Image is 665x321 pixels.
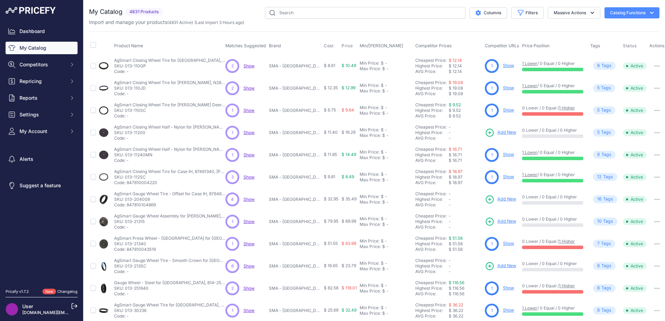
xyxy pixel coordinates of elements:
p: SMA - [GEOGRAPHIC_DATA], [GEOGRAPHIC_DATA] [269,63,321,69]
span: 5 [597,107,600,114]
span: Tags [590,43,600,48]
div: Min Price: [360,105,379,110]
span: 2 [231,63,234,69]
a: Cheapest Price: [415,102,447,107]
span: - [449,135,451,141]
div: $ 12.14 [449,69,482,74]
span: 1 [491,63,493,69]
a: Show [243,85,255,91]
span: Show [243,219,255,224]
span: $ 14.49 [342,152,356,157]
span: $ 79.95 [324,219,338,224]
div: Max Price: [360,199,381,205]
a: Show [503,285,514,290]
a: 1 Higher [559,105,575,110]
span: Show [243,130,255,135]
span: Tag [593,62,616,70]
input: Search [265,7,465,19]
span: - [449,202,451,207]
a: 1 Lower [522,61,537,66]
span: 5 [597,129,600,136]
span: Add New [497,263,516,269]
a: Show [503,174,514,179]
span: Show [243,152,255,157]
div: - [384,194,387,199]
p: SMA - [GEOGRAPHIC_DATA], [GEOGRAPHIC_DATA] [269,152,321,158]
a: $ 9.52 [449,102,461,107]
span: $ 9.81 [324,174,335,179]
div: Min Price: [360,194,379,199]
span: s [611,196,613,203]
a: 1 Higher [559,283,575,288]
div: $ [381,238,384,244]
div: Highest Price: [415,130,449,135]
span: Price Position [522,43,550,48]
span: 1 [232,107,233,114]
div: $ [382,66,385,72]
button: Status [623,43,638,49]
span: Tag [593,84,615,92]
span: Competitors [19,61,65,68]
div: - [384,172,387,177]
p: Code: 847810004220 [114,180,225,186]
div: - [385,88,388,94]
a: User [22,303,33,309]
nav: Sidebar [6,25,78,280]
a: $ 19.08 [449,80,463,85]
span: 3 [231,174,234,180]
span: Min/[PERSON_NAME] [360,43,403,48]
a: Cheapest Price: [415,213,447,219]
div: - [384,83,387,88]
p: SKU: 013-110JD [114,85,225,91]
a: Show [503,307,514,313]
span: 1 [232,152,233,158]
button: Price [342,43,354,49]
span: s [609,151,611,158]
button: Cost [324,43,335,49]
span: Show [243,108,255,113]
div: $ 18.97 [449,180,482,186]
span: Active [623,218,647,225]
div: - [384,149,387,155]
div: $ [382,88,385,94]
div: $ [381,105,384,110]
span: Active [623,107,647,114]
p: / 0 Equal / 0 Higher [522,172,583,178]
div: Highest Price: [415,108,449,113]
span: $ 19.08 [449,85,463,91]
span: $ 69.99 [342,219,356,224]
a: Cheapest Price: [415,191,447,196]
span: 1 [491,174,493,180]
a: Cheapest Price: [415,236,447,241]
span: Repricing [19,78,65,85]
span: $ 16.29 [342,130,355,135]
div: $ [381,194,384,199]
p: / 0 Equal / 0 Higher [522,83,583,89]
p: Code: - [114,158,225,163]
div: $ [382,199,385,205]
p: SKU: 013-11200 [114,130,225,135]
span: ( ) [167,20,193,25]
p: SKU: 013-110GP [114,63,225,69]
a: [DOMAIN_NAME][EMAIL_ADDRESS][DOMAIN_NAME] [22,310,130,315]
button: Reports [6,92,78,104]
span: 1 [491,107,493,114]
p: SKU: 013-112SC [114,174,225,180]
span: Show [243,263,255,269]
div: AVG Price: [415,91,449,97]
a: Add New [485,195,516,204]
span: s [609,129,611,136]
span: Status [623,43,637,49]
p: Code: - [114,69,225,74]
span: Reports [19,94,65,101]
span: Show [243,197,255,202]
p: 0 Lower / 0 Equal / 0 Higher [522,216,583,222]
span: 1 [232,219,233,225]
span: $ 6.75 [324,107,336,113]
span: 2 [231,85,234,91]
span: $ 12.14 [449,63,462,68]
a: Cheapest Price: [415,80,447,85]
span: Active [623,129,647,136]
span: Active [623,151,647,158]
